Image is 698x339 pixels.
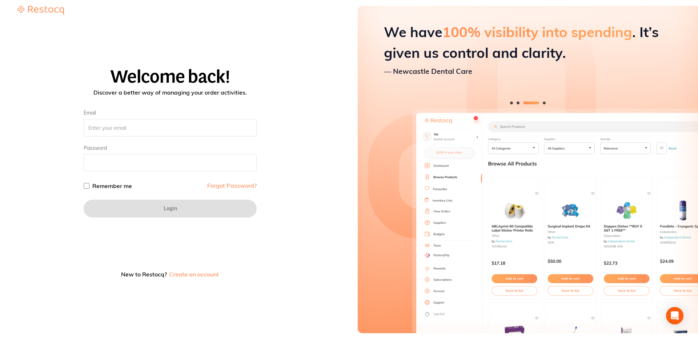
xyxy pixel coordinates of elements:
label: Remember me [92,183,132,189]
aside: Hero [358,6,698,333]
a: Forgot Password? [207,183,257,188]
p: New to Restocq? [84,271,257,277]
iframe: Sign in with Google Button [80,226,185,242]
div: Open Intercom Messenger [666,307,683,324]
img: Restocq preview [358,6,698,333]
h1: Welcome back! [9,67,332,87]
button: Create an account [168,271,220,277]
input: Enter your email [84,119,257,136]
p: Discover a better way of managing your order activities. [9,89,332,95]
button: Login [84,200,257,217]
label: Email [84,110,257,116]
img: Restocq [17,6,64,15]
label: Password [84,145,107,151]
